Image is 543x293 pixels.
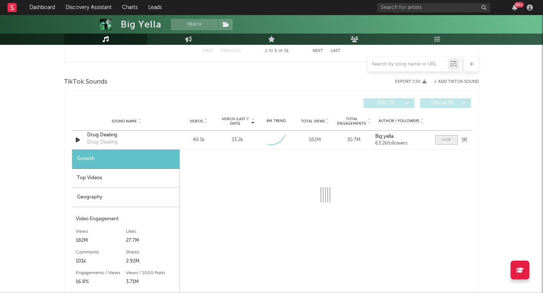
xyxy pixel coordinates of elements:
[514,2,524,8] div: 99 +
[126,257,176,266] div: 2.92M
[64,78,107,87] span: TikTok Sounds
[368,101,403,105] span: UGC ( 3 )
[336,117,367,126] span: Total Engagements
[232,136,243,144] div: 33.2k
[126,227,176,236] div: Likes
[76,215,176,224] div: Video Engagement
[72,169,179,188] div: Top Videos
[87,131,166,139] a: Drug Dealing
[112,119,137,124] span: Sound Name
[278,49,283,53] span: of
[171,19,218,30] button: Track
[313,49,323,53] button: Next
[76,269,126,278] div: Engagements / Views
[181,136,216,144] div: 49.1k
[331,49,341,53] button: Last
[395,79,426,84] button: Export CSV
[256,47,298,56] div: 1 5 51
[76,257,126,266] div: 101k
[76,227,126,236] div: Views
[375,134,428,139] a: Big yella
[126,278,176,287] div: 3.71M
[375,141,428,146] div: 63.2k followers
[221,49,241,53] button: Previous
[426,80,479,84] button: + Add TikTok Sound
[121,19,161,30] div: Big Yella
[375,134,394,139] strong: Big yella
[190,119,203,124] span: Videos
[72,188,179,207] div: Geography
[72,150,179,169] div: Growth
[364,98,414,108] button: UGC(3)
[202,49,213,53] button: First
[259,118,294,124] div: 6M Trend
[126,269,176,278] div: Views / 1000 Posts
[434,80,479,84] button: + Add TikTok Sound
[298,136,333,144] div: 182M
[220,117,250,126] span: Videos (last 7 days)
[76,248,126,257] div: Comments
[336,136,371,144] div: 30.7M
[126,236,176,245] div: 27.7M
[377,3,490,12] input: Search for artists
[301,119,325,124] span: Total Views
[379,119,419,124] span: Author / Followers
[268,49,273,53] span: to
[76,236,126,245] div: 182M
[368,61,448,67] input: Search by song name or URL
[126,248,176,257] div: Shares
[76,278,126,287] div: 16.8%
[512,5,517,11] button: 99+
[420,98,471,108] button: Official(0)
[87,139,118,146] div: Drug Dealing
[425,101,460,105] span: Official ( 0 )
